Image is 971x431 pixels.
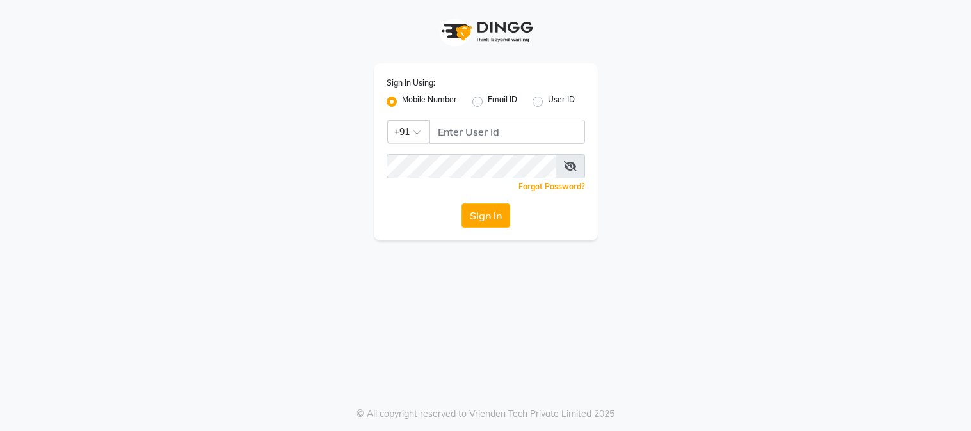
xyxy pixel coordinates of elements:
input: Username [387,154,556,178]
a: Forgot Password? [518,182,585,191]
label: Email ID [488,94,517,109]
label: User ID [548,94,575,109]
img: logo1.svg [435,13,537,51]
label: Sign In Using: [387,77,435,89]
label: Mobile Number [402,94,457,109]
input: Username [429,120,585,144]
button: Sign In [461,203,510,228]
